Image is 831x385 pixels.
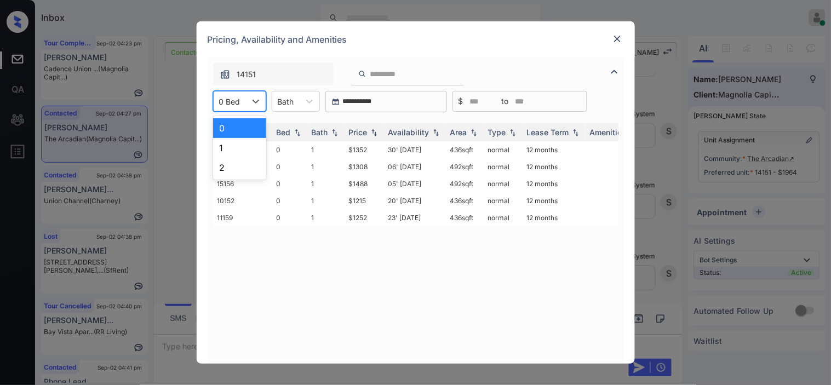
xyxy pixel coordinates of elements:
td: normal [484,192,523,209]
span: $ [459,95,463,107]
img: sorting [468,129,479,136]
td: 30' [DATE] [384,141,446,158]
td: 12 months [523,209,586,226]
div: Price [349,128,368,137]
img: sorting [570,129,581,136]
div: Bath [312,128,328,137]
td: 1 [307,175,345,192]
div: Type [488,128,506,137]
td: $1308 [345,158,384,175]
td: $1252 [345,209,384,226]
td: 492 sqft [446,175,484,192]
td: 20' [DATE] [384,192,446,209]
div: Lease Term [527,128,569,137]
td: 0 [272,192,307,209]
td: normal [484,209,523,226]
td: normal [484,175,523,192]
td: 12 months [523,192,586,209]
img: icon-zuma [220,69,231,80]
td: normal [484,158,523,175]
td: 0 [272,141,307,158]
img: sorting [369,129,380,136]
td: 05' [DATE] [384,175,446,192]
img: sorting [292,129,303,136]
div: Amenities [590,128,627,137]
img: icon-zuma [358,69,366,79]
td: 23' [DATE] [384,209,446,226]
td: 436 sqft [446,209,484,226]
td: 436 sqft [446,141,484,158]
img: icon-zuma [608,65,621,78]
td: 12 months [523,158,586,175]
img: close [612,33,623,44]
td: $1352 [345,141,384,158]
td: 1 [307,158,345,175]
div: 2 [213,158,266,177]
td: 06' [DATE] [384,158,446,175]
td: normal [484,141,523,158]
td: 11159 [213,209,272,226]
td: 1 [307,141,345,158]
div: Availability [388,128,429,137]
span: to [502,95,509,107]
td: 15156 [213,175,272,192]
div: 1 [213,138,266,158]
td: 0 [272,209,307,226]
img: sorting [507,129,518,136]
div: 0 [213,118,266,138]
span: 14151 [237,68,256,81]
div: Pricing, Availability and Amenities [197,21,635,58]
td: 1 [307,209,345,226]
img: sorting [431,129,442,136]
td: 10152 [213,192,272,209]
td: 436 sqft [446,192,484,209]
td: 12 months [523,175,586,192]
div: Bed [277,128,291,137]
td: $1215 [345,192,384,209]
td: 492 sqft [446,158,484,175]
td: 12 months [523,141,586,158]
td: 0 [272,175,307,192]
td: 0 [272,158,307,175]
div: Area [450,128,467,137]
img: sorting [329,129,340,136]
td: 1 [307,192,345,209]
td: $1488 [345,175,384,192]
